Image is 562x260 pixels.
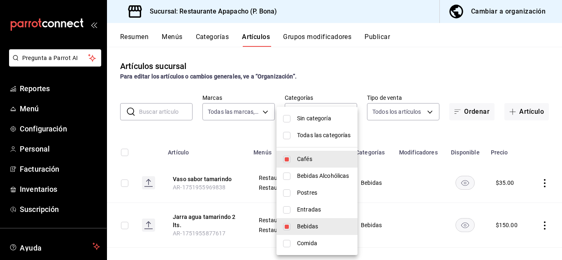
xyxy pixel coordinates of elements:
span: Entradas [297,205,351,214]
span: Todas las categorías [297,131,351,140]
span: Bebidas [297,222,351,231]
span: Sin categoría [297,114,351,123]
span: Bebidas Alcohólicas [297,172,351,180]
span: Cafés [297,155,351,163]
span: Postres [297,189,351,197]
span: Comida [297,239,351,248]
